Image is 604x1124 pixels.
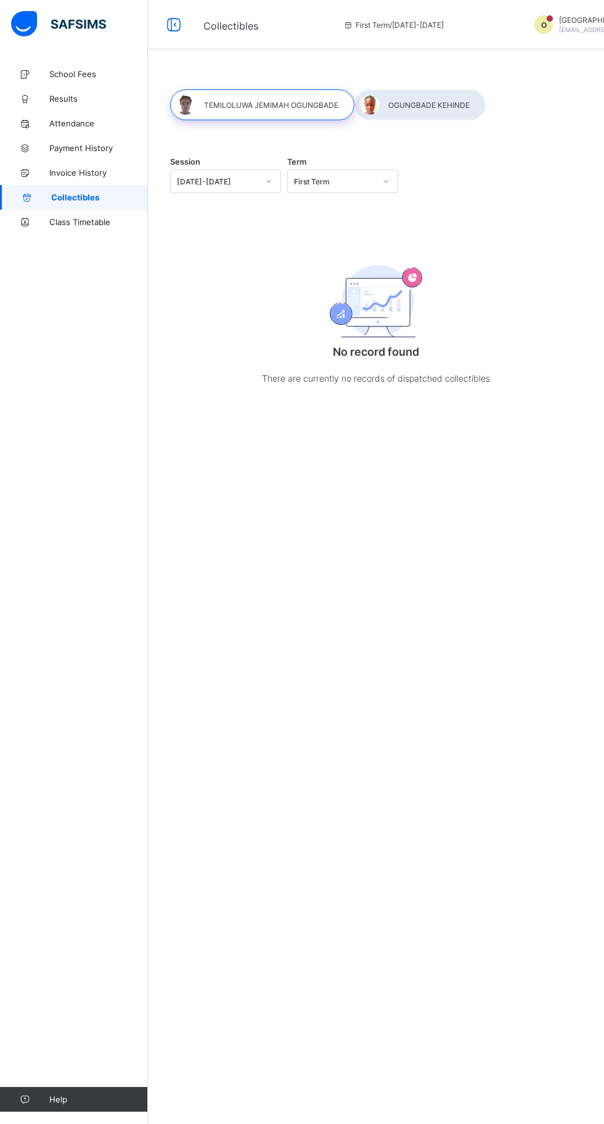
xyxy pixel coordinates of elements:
[343,20,444,30] span: session/term information
[49,168,148,178] span: Invoice History
[49,69,148,79] span: School Fees
[49,1094,147,1104] span: Help
[253,231,499,411] div: No record found
[49,217,148,227] span: Class Timetable
[253,345,499,358] p: No record found
[51,192,148,202] span: Collectibles
[49,118,148,128] span: Attendance
[287,157,306,166] span: Term
[541,20,547,30] span: O
[203,20,258,32] span: Collectibles
[11,11,106,37] img: safsims
[294,177,375,186] div: First Term
[253,371,499,386] p: There are currently no records of dispatched collectibles
[330,265,422,337] img: academics.830fd61bc8807c8ddf7a6434d507d981.svg
[49,94,148,104] span: Results
[49,143,148,153] span: Payment History
[177,177,258,186] div: [DATE]-[DATE]
[170,157,200,166] span: Session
